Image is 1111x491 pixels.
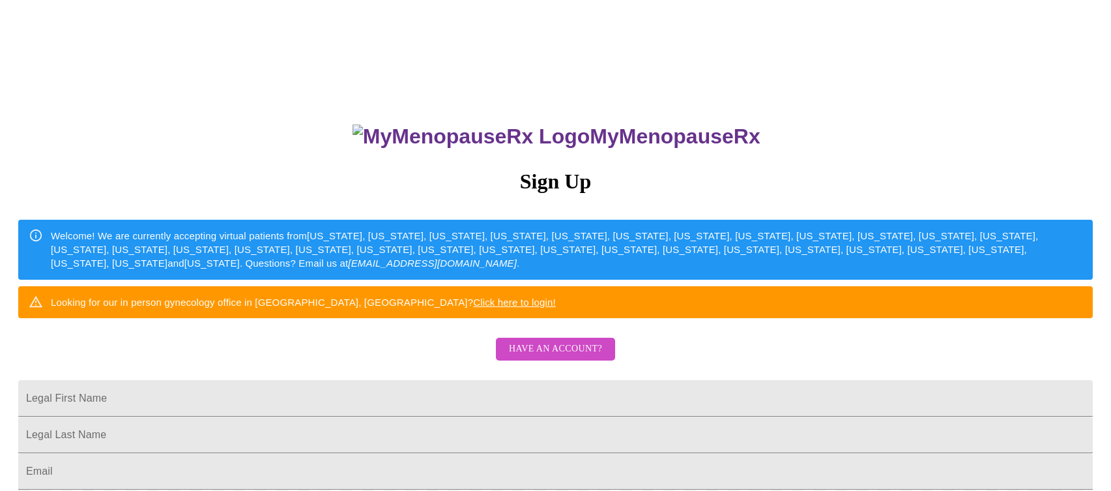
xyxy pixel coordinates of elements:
h3: Sign Up [18,170,1093,194]
a: Click here to login! [473,297,556,308]
img: MyMenopauseRx Logo [353,125,590,149]
a: Have an account? [493,352,618,363]
em: [EMAIL_ADDRESS][DOMAIN_NAME] [348,258,517,269]
div: Welcome! We are currently accepting virtual patients from [US_STATE], [US_STATE], [US_STATE], [US... [51,224,1082,276]
h3: MyMenopauseRx [20,125,1093,149]
div: Looking for our in person gynecology office in [GEOGRAPHIC_DATA], [GEOGRAPHIC_DATA]? [51,290,556,314]
button: Have an account? [496,338,615,361]
span: Have an account? [509,341,602,357]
